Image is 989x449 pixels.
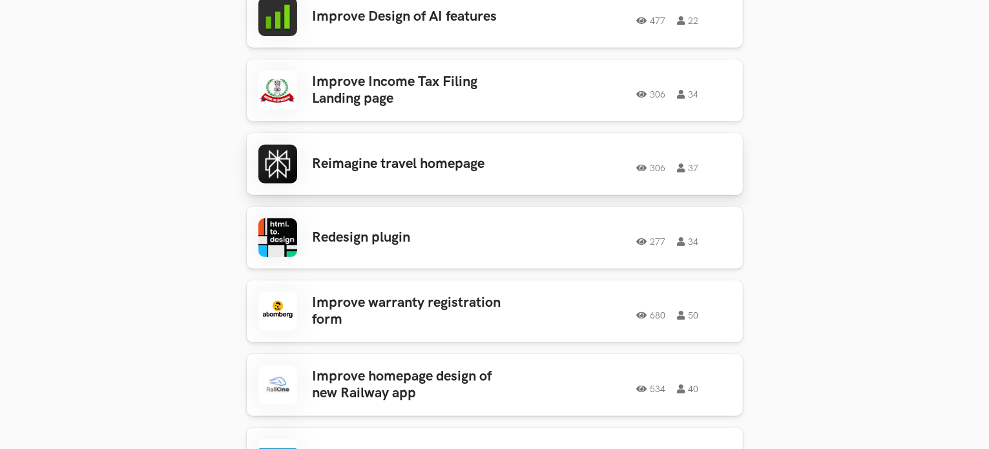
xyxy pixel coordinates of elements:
[313,295,514,329] h3: Improve warranty registration form
[678,311,699,320] span: 50
[247,133,743,195] a: Reimagine travel homepage30637
[637,90,666,99] span: 306
[313,229,514,246] h3: Redesign plugin
[678,16,699,25] span: 22
[247,59,743,121] a: Improve Income Tax Filing Landing page30634
[678,384,699,393] span: 40
[637,384,666,393] span: 534
[247,280,743,342] a: Improve warranty registration form 680 50
[637,311,666,320] span: 680
[313,8,514,25] h3: Improve Design of AI features
[313,74,514,108] h3: Improve Income Tax Filing Landing page
[637,16,666,25] span: 477
[313,156,514,172] h3: Reimagine travel homepage
[678,90,699,99] span: 34
[637,163,666,172] span: 306
[678,163,699,172] span: 37
[247,207,743,269] a: Redesign plugin27734
[678,237,699,246] span: 34
[637,237,666,246] span: 277
[313,368,514,402] h3: Improve homepage design of new Railway app
[247,354,743,416] a: Improve homepage design of new Railway app 534 40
